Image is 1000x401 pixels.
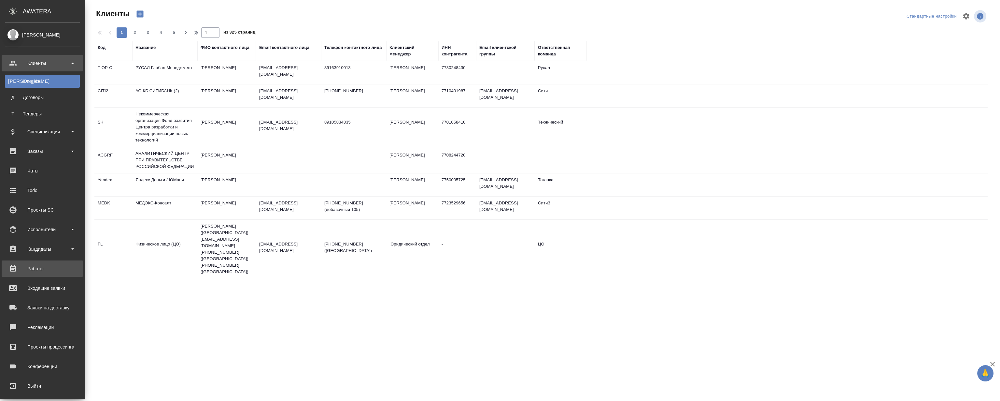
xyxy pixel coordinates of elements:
[538,44,584,57] div: Ответственная команда
[2,319,83,335] a: Рекламации
[438,61,476,84] td: 7730248430
[132,173,197,196] td: Яндекс Деньги / ЮМани
[5,146,80,156] div: Заказы
[94,8,130,19] span: Клиенты
[132,197,197,219] td: МЕДЭКС-Консалт
[5,58,80,68] div: Клиенты
[2,378,83,394] a: Выйти
[324,65,383,71] p: 89163910013
[479,44,531,57] div: Email клиентской группы
[5,283,80,293] div: Входящие заявки
[259,241,318,254] p: [EMAIL_ADDRESS][DOMAIN_NAME]
[98,44,106,51] div: Код
[143,29,153,36] span: 3
[94,173,132,196] td: Yandex
[438,197,476,219] td: 7723529656
[5,303,80,313] div: Заявки на доставку
[386,61,438,84] td: [PERSON_NAME]
[197,61,256,84] td: [PERSON_NAME]
[535,84,587,107] td: Сити
[324,119,383,126] p: 89105834335
[197,149,256,171] td: [PERSON_NAME]
[5,186,80,195] div: Todo
[94,197,132,219] td: MEDK
[8,111,77,117] div: Тендеры
[130,29,140,36] span: 2
[5,75,80,88] a: [PERSON_NAME]Клиенты
[974,10,988,22] span: Посмотреть информацию
[259,88,318,101] p: [EMAIL_ADDRESS][DOMAIN_NAME]
[132,108,197,147] td: Некоммерческая организация Фонд развития Центра разработки и коммерциализации новых технологий
[977,365,993,381] button: 🙏
[94,149,132,171] td: ACGRF
[442,44,473,57] div: ИНН контрагента
[535,197,587,219] td: Сити3
[905,11,958,22] div: split button
[386,238,438,260] td: Юридический отдел
[386,116,438,139] td: [PERSON_NAME]
[94,61,132,84] td: T-OP-C
[438,84,476,107] td: 7710401987
[5,362,80,371] div: Конференции
[132,238,197,260] td: Физическое лицо (ЦО)
[223,28,255,38] span: из 325 страниц
[386,149,438,171] td: [PERSON_NAME]
[324,200,383,213] p: [PHONE_NUMBER] (добавочный 105)
[197,197,256,219] td: [PERSON_NAME]
[5,244,80,254] div: Кандидаты
[5,166,80,176] div: Чаты
[535,238,587,260] td: ЦО
[438,238,476,260] td: -
[201,44,249,51] div: ФИО контактного лица
[2,182,83,199] a: Todo
[135,44,156,51] div: Название
[156,27,166,38] button: 4
[535,116,587,139] td: Технический
[438,149,476,171] td: 7708244720
[2,260,83,277] a: Работы
[476,173,535,196] td: [EMAIL_ADDRESS][DOMAIN_NAME]
[5,342,80,352] div: Проекты процессинга
[980,366,991,380] span: 🙏
[2,358,83,375] a: Конференции
[197,116,256,139] td: [PERSON_NAME]
[94,116,132,139] td: SK
[197,220,256,278] td: [PERSON_NAME] ([GEOGRAPHIC_DATA]) [EMAIL_ADDRESS][DOMAIN_NAME] [PHONE_NUMBER] ([GEOGRAPHIC_DATA])...
[156,29,166,36] span: 4
[130,27,140,38] button: 2
[143,27,153,38] button: 3
[5,225,80,234] div: Исполнители
[5,322,80,332] div: Рекламации
[169,27,179,38] button: 5
[132,147,197,173] td: АНАЛИТИЧЕСКИЙ ЦЕНТР ПРИ ПРАВИТЕЛЬСТВЕ РОССИЙСКОЙ ФЕДЕРАЦИИ
[5,205,80,215] div: Проекты SC
[8,94,77,101] div: Договоры
[5,264,80,274] div: Работы
[259,119,318,132] p: [EMAIL_ADDRESS][DOMAIN_NAME]
[386,173,438,196] td: [PERSON_NAME]
[259,200,318,213] p: [EMAIL_ADDRESS][DOMAIN_NAME]
[389,44,435,57] div: Клиентский менеджер
[132,84,197,107] td: АО КБ СИТИБАНК (2)
[438,173,476,196] td: 7750005725
[8,78,77,84] div: Клиенты
[535,61,587,84] td: Русал
[5,91,80,104] a: ДДоговоры
[197,173,256,196] td: [PERSON_NAME]
[132,8,148,20] button: Создать
[23,5,85,18] div: AWATERA
[324,241,383,254] p: [PHONE_NUMBER] ([GEOGRAPHIC_DATA])
[5,127,80,137] div: Спецификации
[2,339,83,355] a: Проекты процессинга
[2,163,83,179] a: Чаты
[476,197,535,219] td: [EMAIL_ADDRESS][DOMAIN_NAME]
[5,107,80,120] a: ТТендеры
[438,116,476,139] td: 7701058410
[259,44,309,51] div: Email контактного лица
[94,84,132,107] td: CITI2
[197,84,256,107] td: [PERSON_NAME]
[386,197,438,219] td: [PERSON_NAME]
[5,381,80,391] div: Выйти
[386,84,438,107] td: [PERSON_NAME]
[2,202,83,218] a: Проекты SC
